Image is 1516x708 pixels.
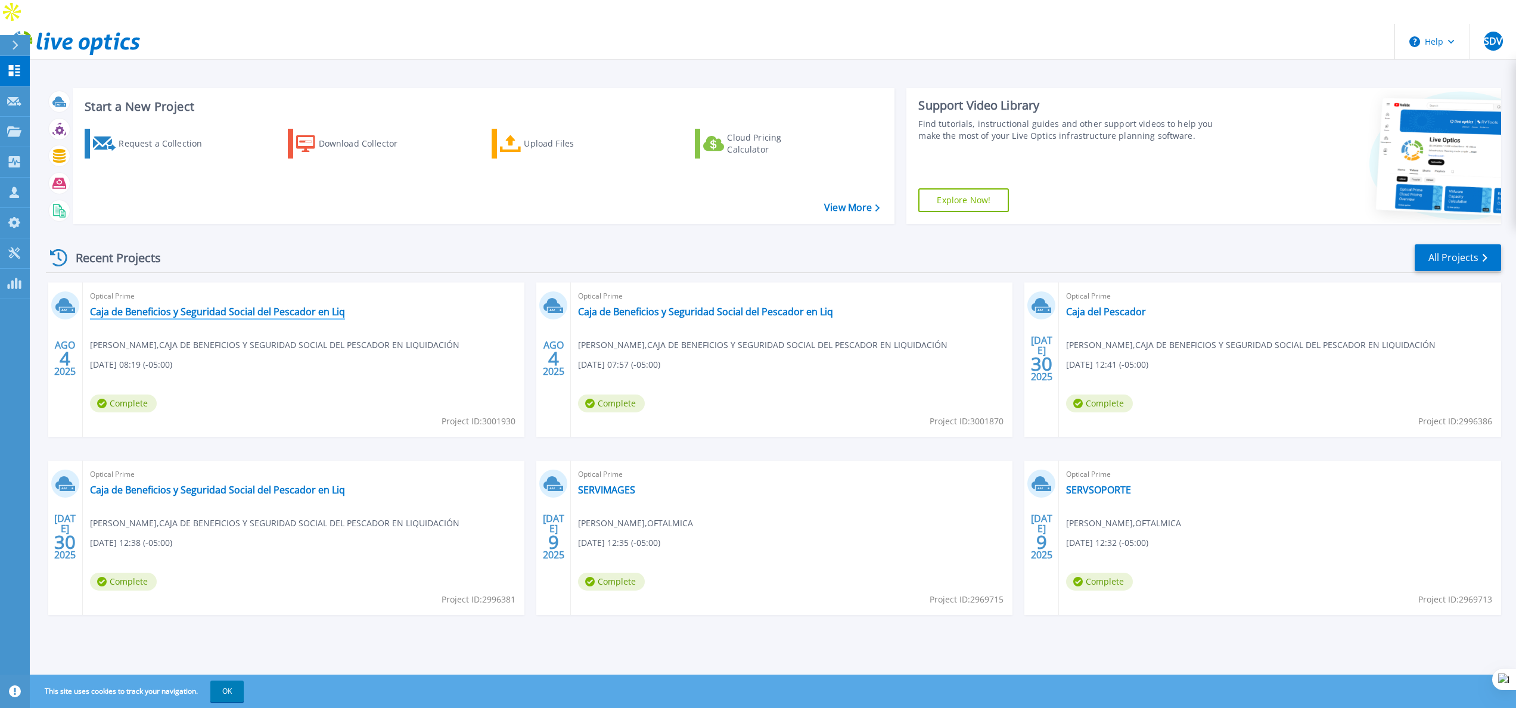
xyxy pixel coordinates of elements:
[119,132,214,156] div: Request a Collection
[210,681,244,702] button: OK
[90,536,172,549] span: [DATE] 12:38 (-05:00)
[1066,536,1148,549] span: [DATE] 12:32 (-05:00)
[727,132,822,156] div: Cloud Pricing Calculator
[1395,24,1470,60] button: Help
[1066,290,1493,303] span: Optical Prime
[1066,517,1181,530] span: [PERSON_NAME] , OFTALMICA
[578,484,635,496] a: SERVIMAGES
[54,337,76,380] div: AGO 2025
[1066,339,1436,352] span: [PERSON_NAME] , CAJA DE BENEFICIOS Y SEGURIDAD SOCIAL DEL PESCADOR EN LIQUIDACIÓN
[548,537,559,547] span: 9
[824,202,880,213] a: View More
[90,517,459,530] span: [PERSON_NAME] , CAJA DE BENEFICIOS Y SEGURIDAD SOCIAL DEL PESCADOR EN LIQUIDACIÓN
[319,132,414,156] div: Download Collector
[85,100,880,113] h3: Start a New Project
[1066,306,1146,318] a: Caja del Pescador
[524,132,619,156] div: Upload Files
[1418,415,1492,428] span: Project ID: 2996386
[442,415,515,428] span: Project ID: 3001930
[578,339,947,352] span: [PERSON_NAME] , CAJA DE BENEFICIOS Y SEGURIDAD SOCIAL DEL PESCADOR EN LIQUIDACIÓN
[1031,359,1052,369] span: 30
[288,129,421,159] a: Download Collector
[1030,515,1053,558] div: [DATE] 2025
[930,415,1004,428] span: Project ID: 3001870
[90,484,345,496] a: Caja de Beneficios y Seguridad Social del Pescador en Liq
[548,353,559,364] span: 4
[46,243,177,272] div: Recent Projects
[1066,395,1133,412] span: Complete
[542,515,565,558] div: [DATE] 2025
[33,681,244,702] span: This site uses cookies to track your navigation.
[442,593,515,606] span: Project ID: 2996381
[578,358,660,371] span: [DATE] 07:57 (-05:00)
[90,290,517,303] span: Optical Prime
[1036,537,1047,547] span: 9
[1470,24,1516,59] button: SDV
[85,129,218,159] a: Request a Collection
[578,517,693,530] span: [PERSON_NAME] , OFTALMICA
[492,129,625,159] a: Upload Files
[90,468,517,481] span: Optical Prime
[90,395,157,412] span: Complete
[1484,36,1502,46] span: SDV
[1066,358,1148,371] span: [DATE] 12:41 (-05:00)
[54,537,76,547] span: 30
[695,129,828,159] a: Cloud Pricing Calculator
[578,573,645,591] span: Complete
[90,339,459,352] span: [PERSON_NAME] , CAJA DE BENEFICIOS Y SEGURIDAD SOCIAL DEL PESCADOR EN LIQUIDACIÓN
[578,395,645,412] span: Complete
[578,468,1005,481] span: Optical Prime
[90,358,172,371] span: [DATE] 08:19 (-05:00)
[1066,468,1493,481] span: Optical Prime
[54,515,76,558] div: [DATE] 2025
[918,98,1226,113] div: Support Video Library
[1415,244,1501,271] a: All Projects
[918,188,1009,212] a: Explore Now!
[578,536,660,549] span: [DATE] 12:35 (-05:00)
[1066,484,1131,496] a: SERVSOPORTE
[60,353,70,364] span: 4
[90,573,157,591] span: Complete
[578,306,833,318] a: Caja de Beneficios y Seguridad Social del Pescador en Liq
[1418,593,1492,606] span: Project ID: 2969713
[918,118,1226,142] div: Find tutorials, instructional guides and other support videos to help you make the most of your L...
[1066,573,1133,591] span: Complete
[1030,337,1053,380] div: [DATE] 2025
[542,337,565,380] div: AGO 2025
[930,593,1004,606] span: Project ID: 2969715
[90,306,345,318] a: Caja de Beneficios y Seguridad Social del Pescador en Liq
[578,290,1005,303] span: Optical Prime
